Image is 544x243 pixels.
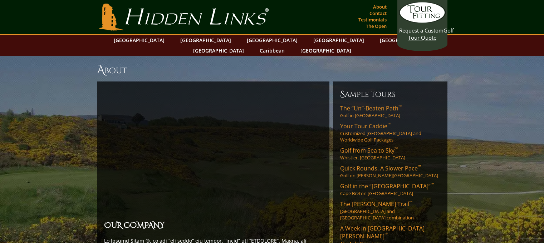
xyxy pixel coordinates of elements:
a: [GEOGRAPHIC_DATA] [243,35,301,45]
span: The “Un”-Beaten Path [340,104,402,112]
sup: ™ [409,199,412,205]
span: Request a Custom [399,27,443,34]
span: Golf in the “[GEOGRAPHIC_DATA]” [340,182,434,190]
a: The “Un”-Beaten Path™Golf in [GEOGRAPHIC_DATA] [340,104,440,119]
sup: ™ [431,182,434,188]
sup: ™ [398,104,402,110]
h1: About [97,63,447,77]
a: Contact [368,8,388,18]
a: About [371,2,388,12]
a: [GEOGRAPHIC_DATA] [297,45,355,56]
a: [GEOGRAPHIC_DATA] [190,45,248,56]
a: Request a CustomGolf Tour Quote [399,2,446,41]
h6: Sample Tours [340,89,440,100]
a: Testimonials [357,15,388,25]
sup: ™ [387,121,391,128]
a: Golf in the “[GEOGRAPHIC_DATA]”™Cape Breton [GEOGRAPHIC_DATA] [340,182,440,197]
a: [GEOGRAPHIC_DATA] [376,35,434,45]
sup: ™ [418,164,421,170]
span: Golf from Sea to Sky [340,147,398,154]
span: Your Tour Caddie [340,122,391,130]
span: The [PERSON_NAME] Trail [340,200,412,208]
a: Caribbean [256,45,288,56]
h2: OUR COMPANY [104,220,322,232]
a: The Open [364,21,388,31]
a: The [PERSON_NAME] Trail™[GEOGRAPHIC_DATA] and [GEOGRAPHIC_DATA] combination [340,200,440,221]
span: Quick Rounds, A Slower Pace [340,164,421,172]
span: A Week in [GEOGRAPHIC_DATA][PERSON_NAME] [340,224,425,240]
sup: ™ [384,232,388,238]
a: [GEOGRAPHIC_DATA] [110,35,168,45]
a: Golf from Sea to Sky™Whistler, [GEOGRAPHIC_DATA] [340,147,440,161]
iframe: Why-Sir-Nick-joined-Hidden-Links [104,93,322,215]
a: [GEOGRAPHIC_DATA] [310,35,368,45]
a: Your Tour Caddie™Customized [GEOGRAPHIC_DATA] and Worldwide Golf Packages [340,122,440,143]
a: [GEOGRAPHIC_DATA] [177,35,235,45]
a: Quick Rounds, A Slower Pace™Golf on [PERSON_NAME][GEOGRAPHIC_DATA] [340,164,440,179]
sup: ™ [394,146,398,152]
